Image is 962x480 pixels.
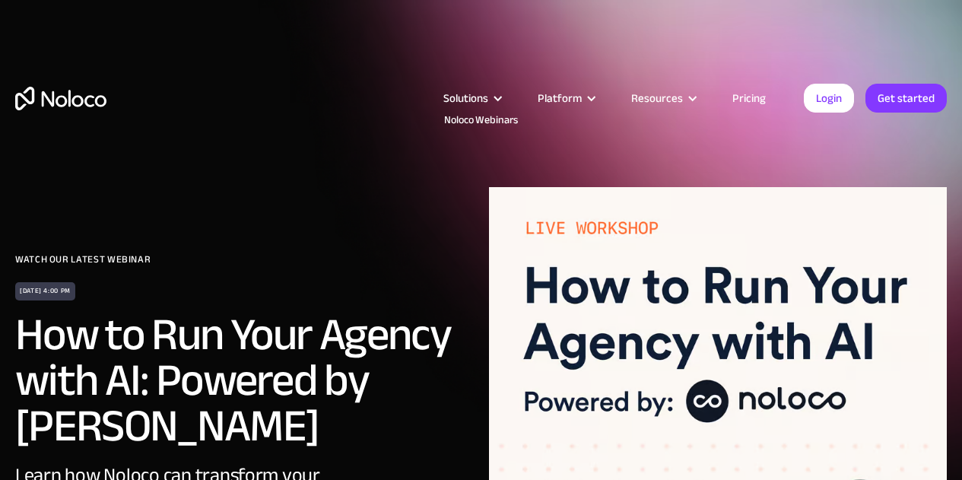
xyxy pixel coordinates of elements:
[865,84,947,113] a: Get started
[519,88,612,108] div: Platform
[15,87,106,110] a: home
[804,84,854,113] a: Login
[631,88,683,108] div: Resources
[443,88,488,108] div: Solutions
[612,88,713,108] div: Resources
[538,88,582,108] div: Platform
[15,282,75,300] div: [DATE] 4:00 PM
[713,88,785,108] a: Pricing
[15,312,474,449] h2: How to Run Your Agency with AI: Powered by [PERSON_NAME]
[15,248,474,271] div: WATCH OUR LATEST WEBINAR
[424,88,519,108] div: Solutions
